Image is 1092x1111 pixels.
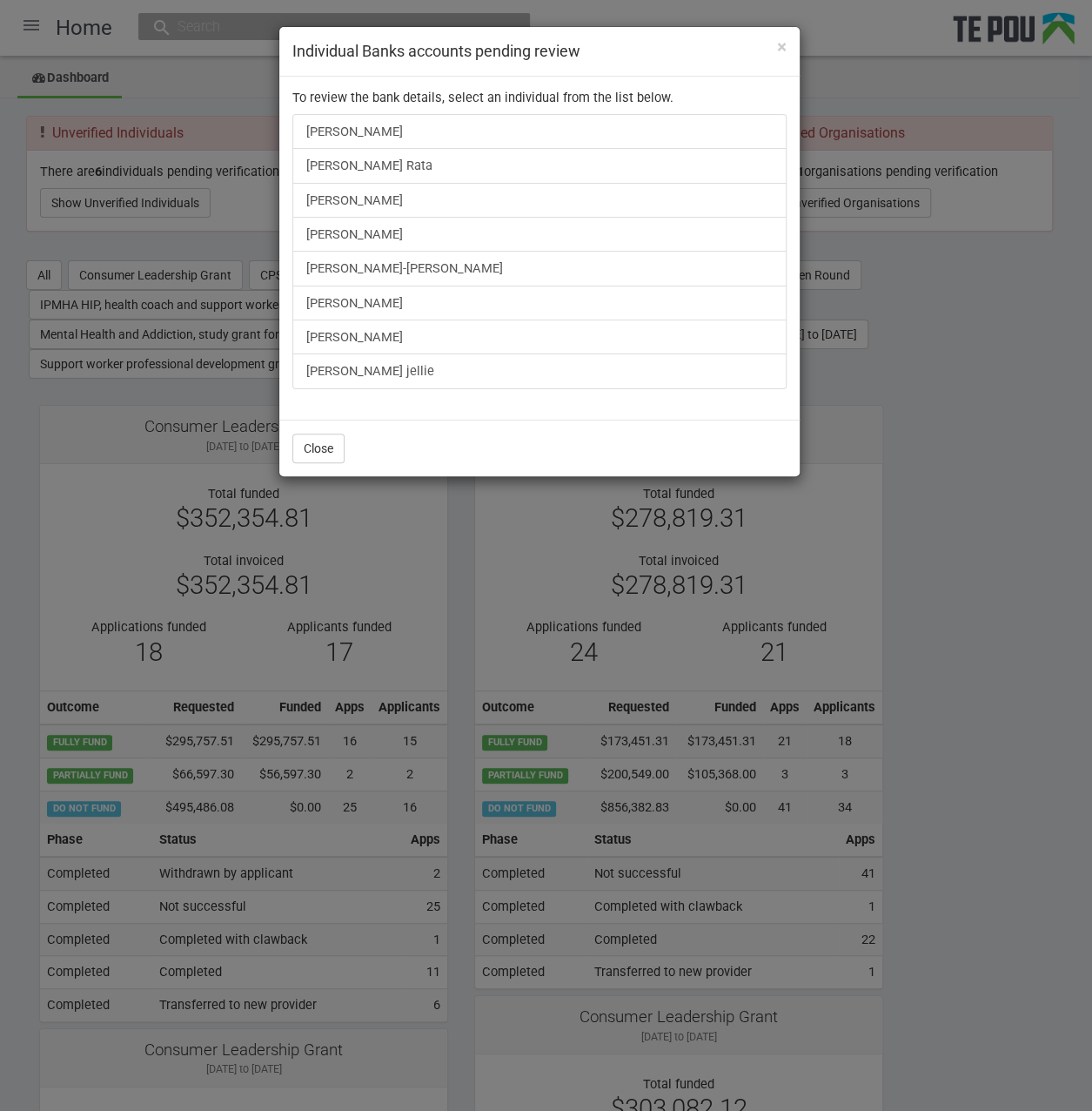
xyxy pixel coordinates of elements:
[777,37,787,57] span: ×
[292,40,787,63] h4: Individual Banks accounts pending review
[292,251,787,286] a: [PERSON_NAME]-[PERSON_NAME]
[292,114,787,149] a: [PERSON_NAME]
[777,38,787,57] button: Close
[292,183,787,218] a: [PERSON_NAME]
[292,434,345,463] button: Close
[292,148,787,183] a: [PERSON_NAME] Rata
[292,353,787,388] a: [PERSON_NAME] jellie
[292,286,787,320] a: [PERSON_NAME]
[292,320,787,354] a: [PERSON_NAME]
[292,217,787,252] a: [PERSON_NAME]
[292,90,787,105] p: To review the bank details, select an individual from the list below.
